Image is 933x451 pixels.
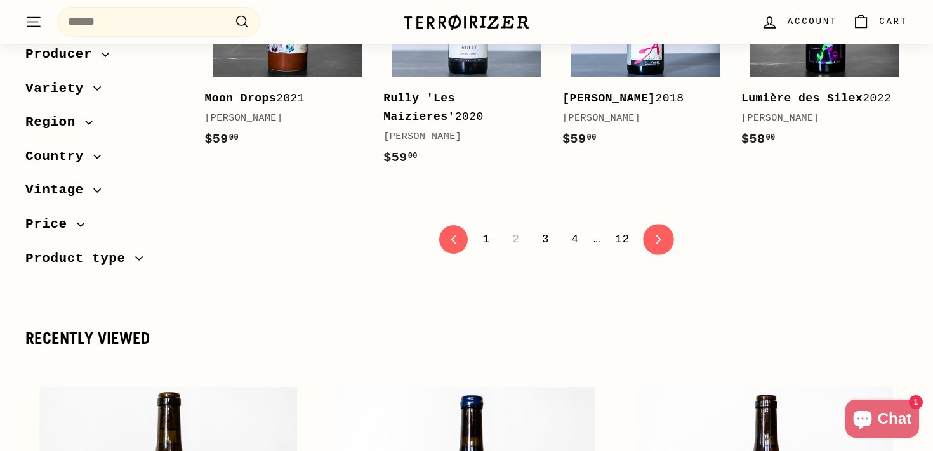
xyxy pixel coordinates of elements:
[25,245,184,279] button: Product type
[25,248,135,270] span: Product type
[788,15,837,29] span: Account
[845,3,915,41] a: Cart
[475,228,498,250] a: 1
[564,228,586,250] a: 4
[383,150,418,165] span: $59
[562,89,716,108] div: 2018
[587,133,597,142] sup: 00
[562,111,716,126] div: [PERSON_NAME]
[25,211,184,245] button: Price
[741,111,895,126] div: [PERSON_NAME]
[25,75,184,109] button: Variety
[204,132,239,147] span: $59
[25,41,184,75] button: Producer
[562,92,655,105] b: [PERSON_NAME]
[25,143,184,177] button: Country
[879,15,908,29] span: Cart
[593,233,600,245] span: …
[25,330,908,348] div: Recently viewed
[204,111,358,126] div: [PERSON_NAME]
[25,78,93,100] span: Variety
[25,180,93,202] span: Vintage
[842,400,923,441] inbox-online-store-chat: Shopify online store chat
[607,228,637,250] a: 12
[25,177,184,211] button: Vintage
[383,89,537,126] div: 2020
[25,109,184,143] button: Region
[534,228,557,250] a: 3
[204,89,358,108] div: 2021
[383,129,537,145] div: [PERSON_NAME]
[25,146,93,167] span: Country
[383,92,455,123] b: Rully 'Les Maizieres'
[741,132,776,147] span: $58
[562,132,597,147] span: $59
[753,3,845,41] a: Account
[204,92,276,105] b: Moon Drops
[741,92,863,105] b: Lumière des Silex
[765,133,775,142] sup: 00
[25,44,102,65] span: Producer
[741,89,895,108] div: 2022
[408,152,418,160] sup: 00
[25,112,85,134] span: Region
[229,133,239,142] sup: 00
[505,228,527,250] span: 2
[25,214,77,235] span: Price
